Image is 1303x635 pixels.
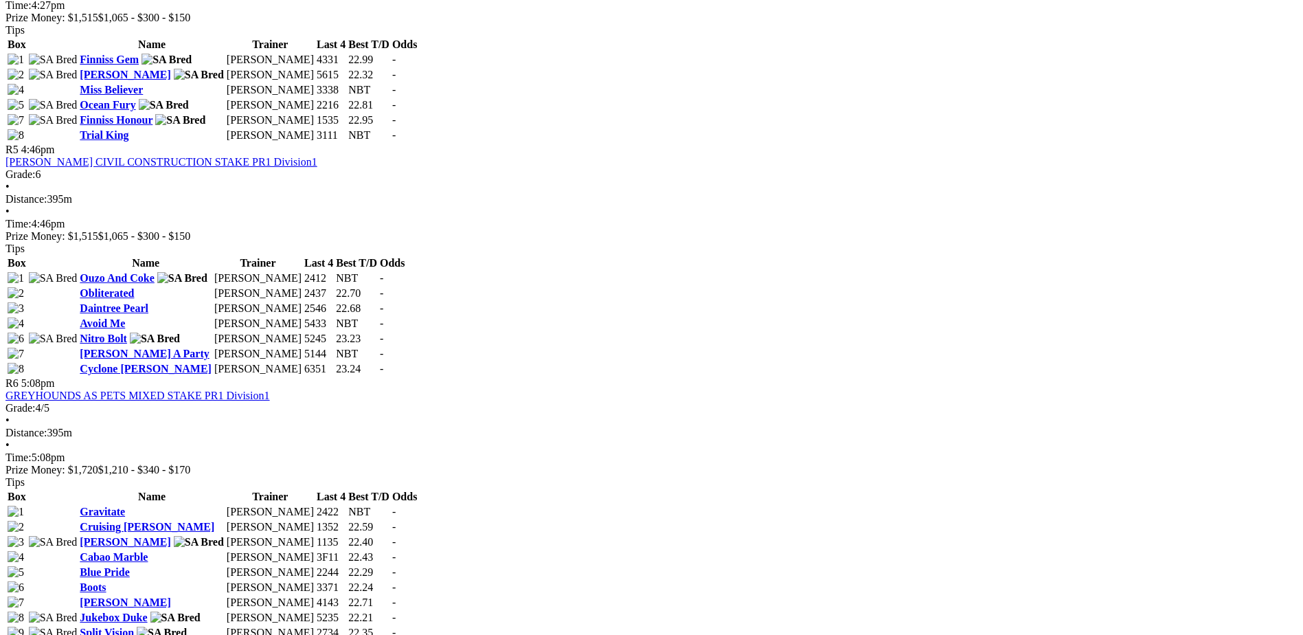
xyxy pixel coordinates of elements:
[5,181,10,192] span: •
[348,581,390,594] td: 22.24
[80,348,209,359] a: [PERSON_NAME] A Party
[80,54,139,65] a: Finniss Gem
[80,84,143,96] a: Miss Believer
[80,99,135,111] a: Ocean Fury
[80,114,152,126] a: Finniss Honour
[348,38,390,52] th: Best T/D
[304,287,334,300] td: 2437
[226,581,315,594] td: [PERSON_NAME]
[5,218,1298,230] div: 4:46pm
[304,271,334,285] td: 2412
[380,348,383,359] span: -
[316,596,346,610] td: 4143
[80,551,148,563] a: Cabao Marble
[348,113,390,127] td: 22.95
[392,597,396,608] span: -
[335,287,378,300] td: 22.70
[80,536,170,548] a: [PERSON_NAME]
[5,243,25,254] span: Tips
[8,38,26,50] span: Box
[130,333,180,345] img: SA Bred
[214,287,302,300] td: [PERSON_NAME]
[226,596,315,610] td: [PERSON_NAME]
[226,520,315,534] td: [PERSON_NAME]
[392,54,396,65] span: -
[226,98,315,112] td: [PERSON_NAME]
[380,317,383,329] span: -
[8,333,24,345] img: 6
[29,272,78,285] img: SA Bred
[5,390,270,401] a: GREYHOUNDS AS PETS MIXED STAKE PR1 Division1
[8,536,24,548] img: 3
[5,168,36,180] span: Grade:
[8,302,24,315] img: 3
[226,490,315,504] th: Trainer
[29,114,78,126] img: SA Bred
[304,256,334,270] th: Last 4
[348,53,390,67] td: 22.99
[5,402,36,414] span: Grade:
[139,99,189,111] img: SA Bred
[21,377,55,389] span: 5:08pm
[21,144,55,155] span: 4:46pm
[150,612,201,624] img: SA Bred
[98,464,191,476] span: $1,210 - $340 - $170
[335,332,378,346] td: 23.23
[29,69,78,81] img: SA Bred
[5,193,47,205] span: Distance:
[8,581,24,594] img: 6
[392,612,396,623] span: -
[5,193,1298,205] div: 395m
[5,476,25,488] span: Tips
[5,24,25,36] span: Tips
[380,363,383,375] span: -
[226,113,315,127] td: [PERSON_NAME]
[348,520,390,534] td: 22.59
[8,363,24,375] img: 8
[79,256,212,270] th: Name
[79,490,225,504] th: Name
[80,612,147,623] a: Jukebox Duke
[5,230,1298,243] div: Prize Money: $1,515
[348,566,390,579] td: 22.29
[380,333,383,344] span: -
[98,230,191,242] span: $1,065 - $300 - $150
[392,114,396,126] span: -
[304,332,334,346] td: 5245
[348,596,390,610] td: 22.71
[348,535,390,549] td: 22.40
[98,12,191,23] span: $1,065 - $300 - $150
[214,332,302,346] td: [PERSON_NAME]
[8,272,24,285] img: 1
[348,550,390,564] td: 22.43
[79,38,225,52] th: Name
[392,490,418,504] th: Odds
[226,38,315,52] th: Trainer
[316,581,346,594] td: 3371
[80,506,125,517] a: Gravitate
[316,53,346,67] td: 4331
[29,54,78,66] img: SA Bred
[226,83,315,97] td: [PERSON_NAME]
[226,566,315,579] td: [PERSON_NAME]
[380,302,383,314] span: -
[80,581,106,593] a: Boots
[392,38,418,52] th: Odds
[226,535,315,549] td: [PERSON_NAME]
[5,168,1298,181] div: 6
[5,156,317,168] a: [PERSON_NAME] CIVIL CONSTRUCTION STAKE PR1 Division1
[392,521,396,533] span: -
[80,69,170,80] a: [PERSON_NAME]
[80,521,214,533] a: Cruising [PERSON_NAME]
[392,69,396,80] span: -
[392,84,396,96] span: -
[226,550,315,564] td: [PERSON_NAME]
[304,347,334,361] td: 5144
[348,98,390,112] td: 22.81
[226,611,315,625] td: [PERSON_NAME]
[304,317,334,331] td: 5433
[8,114,24,126] img: 7
[214,271,302,285] td: [PERSON_NAME]
[304,302,334,315] td: 2546
[5,414,10,426] span: •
